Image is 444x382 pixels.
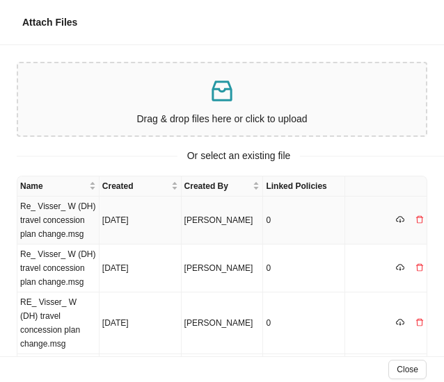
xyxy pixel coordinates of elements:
td: RE_ Visser_ W (DH) travel concession plan change.msg [17,292,100,354]
th: Created [100,176,182,197]
button: Close [388,360,427,379]
span: [PERSON_NAME] [184,318,253,328]
td: [DATE] [100,244,182,292]
th: Created By [182,176,264,197]
td: 0 [263,197,345,244]
span: Close [397,363,418,376]
span: Or select an existing file [177,148,301,164]
span: [PERSON_NAME] [184,263,253,273]
span: cloud-download [396,263,404,272]
p: Drag & drop files here or click to upload [24,111,420,127]
span: cloud-download [396,318,404,326]
td: [DATE] [100,197,182,244]
span: inbox [208,77,236,105]
span: delete [415,215,424,224]
span: delete [415,263,424,272]
span: Name [20,179,86,193]
span: cloud-download [396,215,404,224]
td: 0 [263,292,345,354]
span: delete [415,318,424,326]
span: Attach Files [22,17,77,28]
th: Linked Policies [263,176,345,197]
span: inboxDrag & drop files here or click to upload [18,63,426,135]
span: Created By [184,179,251,193]
span: [PERSON_NAME] [184,215,253,225]
td: [DATE] [100,292,182,354]
td: 0 [263,244,345,292]
span: Created [102,179,168,193]
th: Name [17,176,100,197]
td: Re_ Visser_ W (DH) travel concession plan change.msg [17,197,100,244]
td: Re_ Visser_ W (DH) travel concession plan change.msg [17,244,100,292]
